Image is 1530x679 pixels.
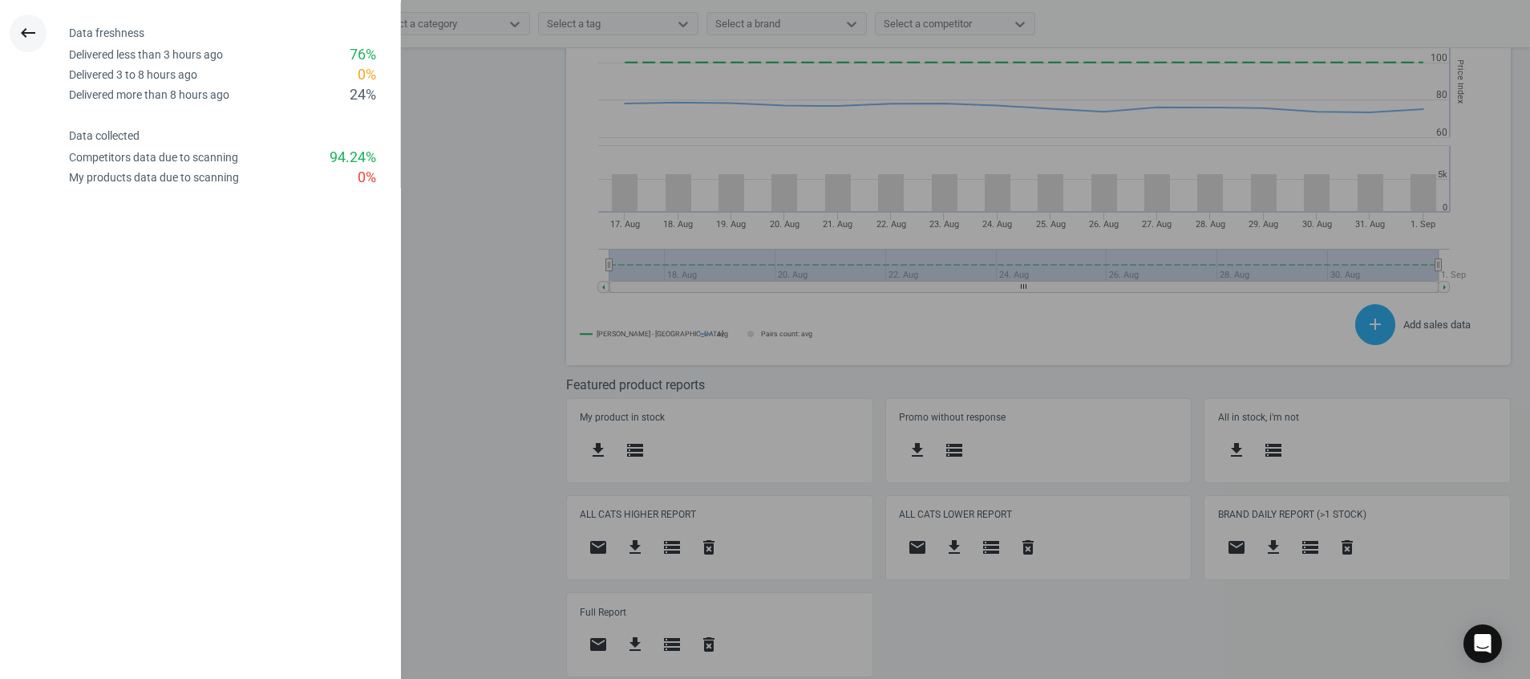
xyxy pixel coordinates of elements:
[69,47,223,63] div: Delivered less than 3 hours ago
[330,148,376,168] div: 94.24 %
[69,150,238,165] div: Competitors data due to scanning
[358,65,376,85] div: 0 %
[69,26,400,40] h4: Data freshness
[1463,624,1502,663] div: Open Intercom Messenger
[358,168,376,188] div: 0 %
[10,14,47,52] button: keyboard_backspace
[69,170,239,185] div: My products data due to scanning
[18,23,38,43] i: keyboard_backspace
[69,87,229,103] div: Delivered more than 8 hours ago
[69,129,400,143] h4: Data collected
[350,85,376,105] div: 24 %
[69,67,197,83] div: Delivered 3 to 8 hours ago
[350,45,376,65] div: 76 %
